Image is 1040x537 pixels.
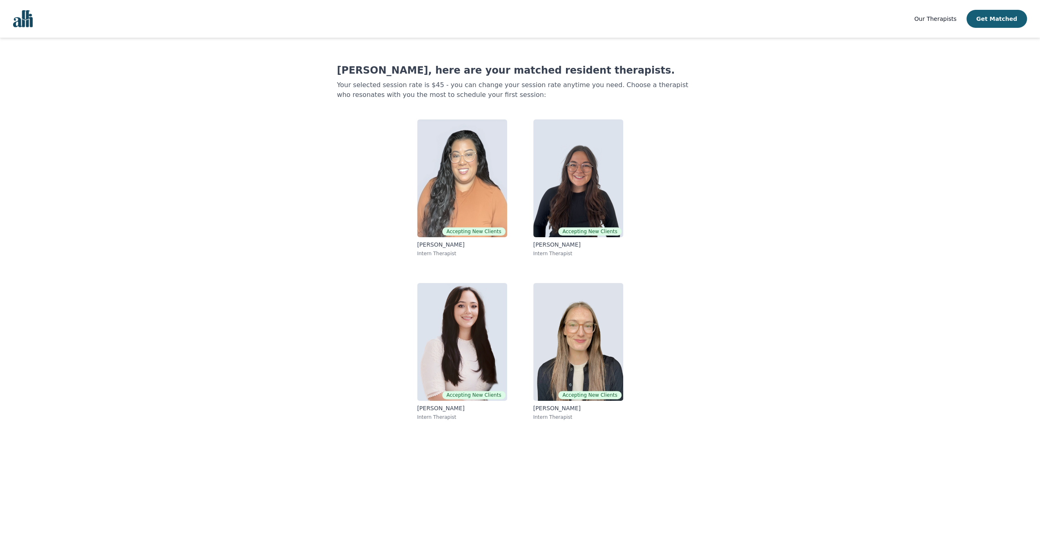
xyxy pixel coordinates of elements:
a: Gloria ZambranoAccepting New Clients[PERSON_NAME]Intern Therapist [411,276,514,427]
img: Christina Persaud [417,119,507,237]
span: Accepting New Clients [558,227,621,236]
p: [PERSON_NAME] [417,240,507,249]
p: [PERSON_NAME] [533,240,623,249]
span: Our Therapists [914,16,956,22]
p: [PERSON_NAME] [417,404,507,412]
a: Our Therapists [914,14,956,24]
a: Christina PersaudAccepting New Clients[PERSON_NAME]Intern Therapist [411,113,514,263]
p: [PERSON_NAME] [533,404,623,412]
span: Accepting New Clients [558,391,621,399]
p: Your selected session rate is $45 - you can change your session rate anytime you need. Choose a t... [337,80,703,100]
a: Haile McbrideAccepting New Clients[PERSON_NAME]Intern Therapist [527,113,630,263]
h1: [PERSON_NAME], here are your matched resident therapists. [337,64,703,77]
p: Intern Therapist [417,250,507,257]
p: Intern Therapist [417,414,507,420]
a: Holly GunnAccepting New Clients[PERSON_NAME]Intern Therapist [527,276,630,427]
span: Accepting New Clients [442,391,505,399]
img: alli logo [13,10,33,27]
img: Haile Mcbride [533,119,623,237]
span: Accepting New Clients [442,227,505,236]
p: Intern Therapist [533,250,623,257]
img: Gloria Zambrano [417,283,507,401]
button: Get Matched [966,10,1027,28]
p: Intern Therapist [533,414,623,420]
img: Holly Gunn [533,283,623,401]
